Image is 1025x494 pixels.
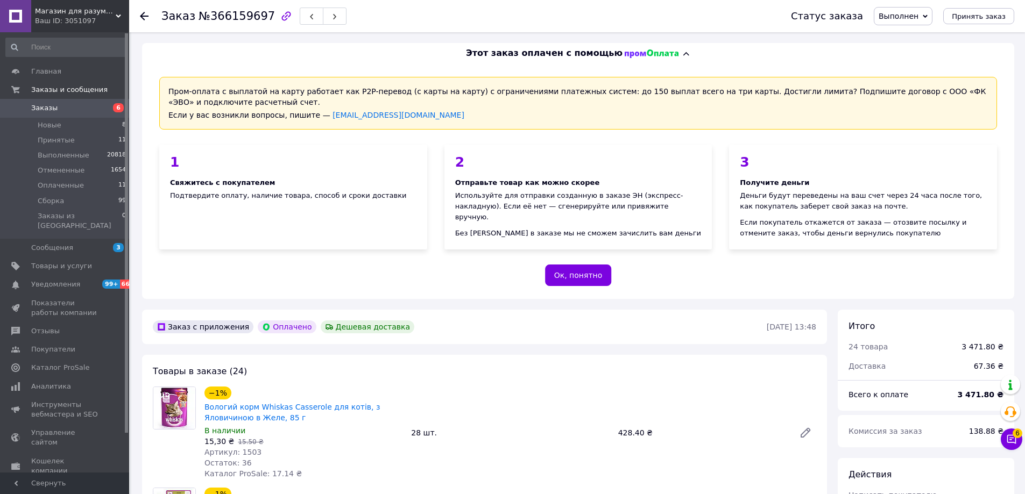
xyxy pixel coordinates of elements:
span: 99+ [102,280,120,289]
div: Если у вас возникли вопросы, пишите — [168,110,988,120]
div: 3 [740,155,986,169]
span: Выполнен [879,12,918,20]
span: 3 [113,243,124,252]
span: 24 товара [849,342,888,351]
span: 99 [118,196,126,206]
span: Кошелек компании [31,456,100,476]
span: 15,30 ₴ [204,437,234,446]
div: 428.40 ₴ [614,425,790,440]
span: Остаток: 36 [204,459,252,467]
span: Отправьте товар как можно скорее [455,178,600,187]
span: Этот заказ оплачен с помощью [466,47,623,60]
span: Отмененные [38,166,84,175]
span: 8 [122,120,126,130]
div: Если покупатель откажется от заказа — отозвите посылку и отмените заказ, чтобы деньги вернулись п... [740,217,986,239]
span: Каталог ProSale [31,363,89,373]
span: Заказы и сообщения [31,85,108,95]
span: 6 [113,103,124,112]
span: Свяжитесь с покупателем [170,178,275,187]
span: Уведомления [31,280,80,289]
button: Принять заказ [943,8,1014,24]
div: Оплачено [258,320,316,333]
span: Новые [38,120,61,130]
img: Вологий корм Whiskas Casserole для котів, з Яловичиною в Желе, 85 г [153,387,195,429]
span: Итого [849,321,875,331]
div: Деньги будут переведены на ваш счет через 24 часа после того, как покупатель заберет свой заказ н... [740,190,986,212]
span: Главная [31,67,61,76]
span: Каталог ProSale: 17.14 ₴ [204,469,302,478]
a: Редактировать [795,422,816,443]
span: Отзывы [31,326,60,336]
div: 3 471.80 ₴ [962,341,1003,352]
span: 6 [1013,428,1022,438]
span: В наличии [204,426,245,435]
div: Статус заказа [791,11,863,22]
span: 0 [122,211,126,231]
div: Вернуться назад [140,11,149,22]
span: 20818 [107,151,126,160]
span: Доставка [849,362,886,370]
div: Заказ с приложения [153,320,253,333]
span: Показатели работы компании [31,298,100,318]
div: 2 [455,155,702,169]
input: Поиск [5,38,127,57]
div: Ваш ID: 3051097 [35,16,129,26]
span: 138.88 ₴ [969,427,1003,435]
div: Используйте для отправки созданную в заказе ЭН (экспресс-накладную). Если её нет — сгенерируйте и... [455,190,702,223]
div: −1% [204,386,231,399]
span: Получите деньги [740,178,809,187]
span: Заказы [31,103,58,113]
span: Покупатели [31,345,75,354]
span: Всего к оплате [849,390,908,399]
div: Пром-оплата с выплатой на карту работает как P2P-перевод (с карты на карту) с ограничениями плате... [159,77,997,130]
a: Вологий корм Whiskas Casserole для котів, з Яловичиною в Желе, 85 г [204,403,380,422]
div: 28 шт. [407,425,613,440]
b: 3 471.80 ₴ [957,390,1003,399]
span: Товары и услуги [31,261,92,271]
span: Выполненные [38,151,89,160]
span: Принять заказ [952,12,1006,20]
span: Сообщения [31,243,73,253]
span: 15.50 ₴ [238,438,263,446]
div: 1 [170,155,416,169]
span: Управление сайтом [31,428,100,447]
span: Артикул: 1503 [204,448,261,456]
span: 66 [120,280,132,289]
span: Комиссия за заказ [849,427,922,435]
button: Ок, понятно [545,264,612,286]
span: Принятые [38,135,75,145]
span: Аналитика [31,382,71,391]
span: 11 [118,135,126,145]
span: 1654 [111,166,126,175]
span: Сборка [38,196,64,206]
span: №366159697 [199,10,275,23]
time: [DATE] 13:48 [767,323,816,331]
span: Действия [849,469,892,479]
div: Подтвердите оплату, наличие товара, способ и сроки доставки [159,145,427,249]
div: Без [PERSON_NAME] в заказе мы не сможем зачислить вам деньги [455,228,702,239]
div: 67.36 ₴ [967,354,1010,378]
span: Заказ [161,10,195,23]
span: Магазин для разумных владельцев. Опт и розница [35,6,116,16]
span: Заказы из [GEOGRAPHIC_DATA] [38,211,122,231]
div: Дешевая доставка [321,320,415,333]
button: Чат с покупателем6 [1001,428,1022,450]
a: [EMAIL_ADDRESS][DOMAIN_NAME] [333,111,464,119]
span: Товары в заказе (24) [153,366,247,376]
span: Инструменты вебмастера и SEO [31,400,100,419]
span: Оплаченные [38,181,84,190]
span: 11 [118,181,126,190]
